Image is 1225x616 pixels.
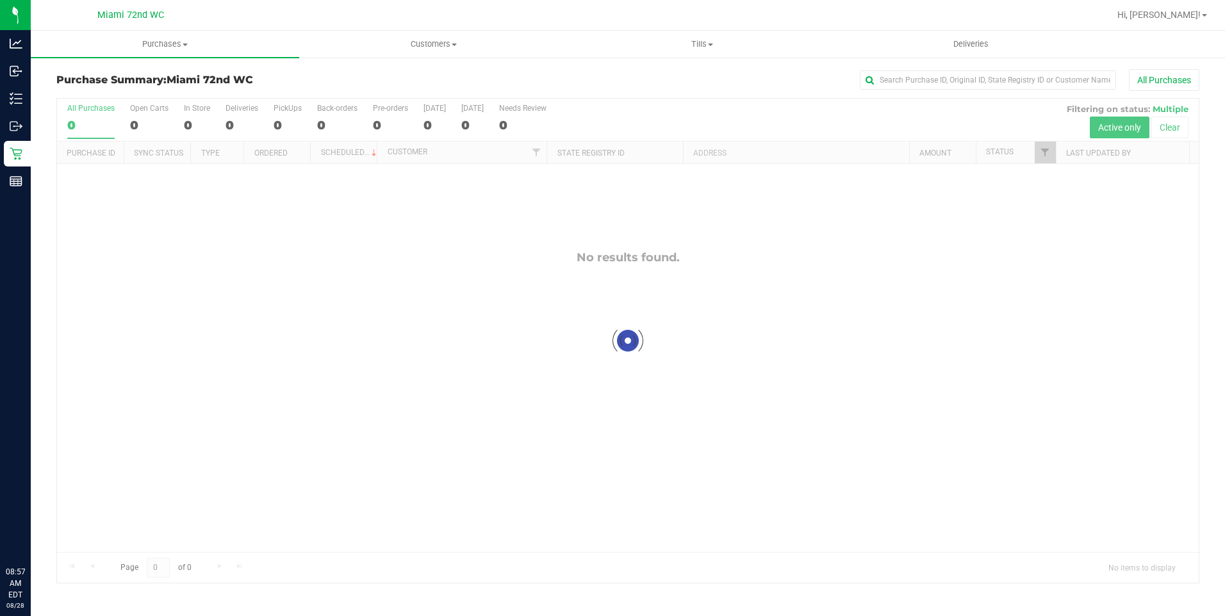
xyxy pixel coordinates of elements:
[300,38,567,50] span: Customers
[936,38,1006,50] span: Deliveries
[569,38,836,50] span: Tills
[10,37,22,50] inline-svg: Analytics
[6,566,25,601] p: 08:57 AM EDT
[1129,69,1199,91] button: All Purchases
[167,74,253,86] span: Miami 72nd WC
[97,10,164,20] span: Miami 72nd WC
[6,601,25,610] p: 08/28
[860,70,1116,90] input: Search Purchase ID, Original ID, State Registry ID or Customer Name...
[31,31,299,58] a: Purchases
[10,65,22,77] inline-svg: Inbound
[10,120,22,133] inline-svg: Outbound
[1117,10,1201,20] span: Hi, [PERSON_NAME]!
[13,514,51,552] iframe: Resource center
[10,147,22,160] inline-svg: Retail
[299,31,568,58] a: Customers
[837,31,1105,58] a: Deliveries
[56,74,438,86] h3: Purchase Summary:
[10,175,22,188] inline-svg: Reports
[10,92,22,105] inline-svg: Inventory
[31,38,299,50] span: Purchases
[568,31,837,58] a: Tills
